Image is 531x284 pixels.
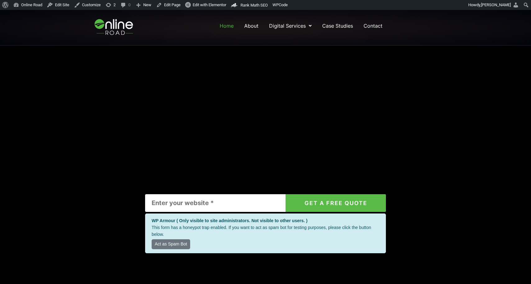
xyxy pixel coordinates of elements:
span: Rank Math SEO [240,3,268,7]
a: Home [219,20,234,31]
span: [PERSON_NAME] [481,2,511,7]
a: Digital Services [268,20,312,31]
div: This form has a honeypot trap enabled. If you want to act as spam bot for testing purposes, pleas... [145,213,386,253]
form: Contact form [145,194,386,253]
button: GET A FREE QUOTE [286,194,386,212]
input: Enter your website * [145,194,286,212]
span: Act as Spam Bot [152,239,190,249]
a: Contact [363,20,383,31]
span: Edit with Elementor [193,2,226,7]
strong: WP Armour ( Only visible to site administrators. Not visible to other users. ) [152,218,308,223]
a: Case Studies [322,20,354,31]
a: About [244,20,259,31]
